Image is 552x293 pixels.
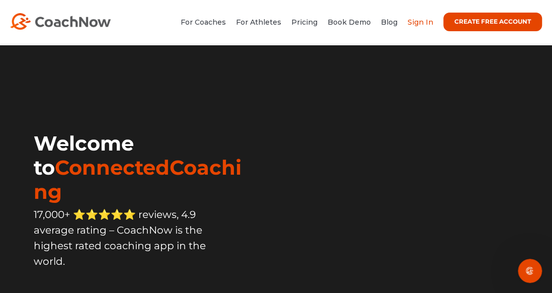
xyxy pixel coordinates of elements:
[181,18,226,27] a: For Coaches
[236,18,281,27] a: For Athletes
[408,18,433,27] a: Sign In
[381,18,398,27] a: Blog
[34,155,242,204] span: ConnectedCoaching
[518,259,542,283] iframe: Intercom live chat
[328,18,371,27] a: Book Demo
[34,208,206,267] span: 17,000+ ⭐️⭐️⭐️⭐️⭐️ reviews, 4.9 average rating – CoachNow is the highest rated coaching app in th...
[291,18,318,27] a: Pricing
[10,13,111,30] img: CoachNow Logo
[34,131,254,204] h1: Welcome to
[443,13,542,31] a: CREATE FREE ACCOUNT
